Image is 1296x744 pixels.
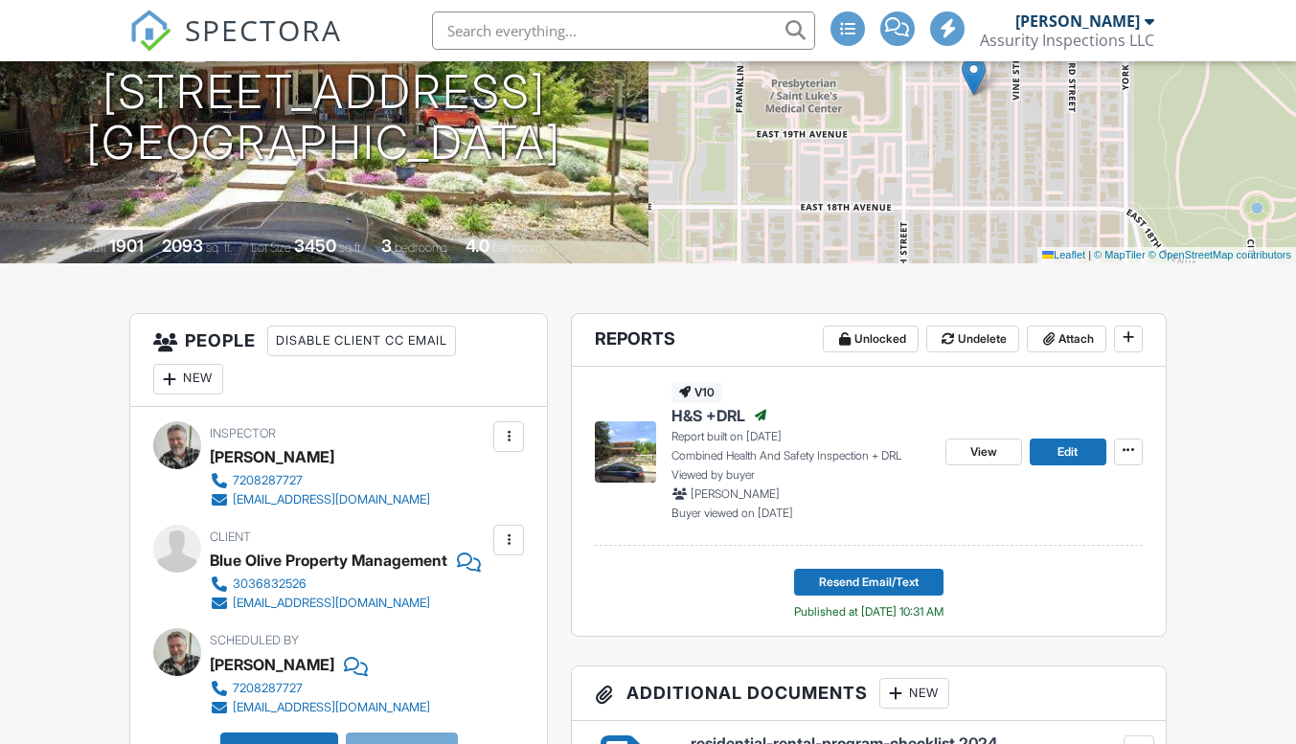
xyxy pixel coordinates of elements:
[210,633,299,647] span: Scheduled By
[210,679,430,698] a: 7208287727
[267,326,456,356] div: Disable Client CC Email
[1148,249,1291,260] a: © OpenStreetMap contributors
[233,700,430,715] div: [EMAIL_ADDRESS][DOMAIN_NAME]
[879,678,949,709] div: New
[162,236,203,256] div: 2093
[129,26,342,66] a: SPECTORA
[233,492,430,507] div: [EMAIL_ADDRESS][DOMAIN_NAME]
[233,596,430,611] div: [EMAIL_ADDRESS][DOMAIN_NAME]
[130,314,547,407] h3: People
[432,11,815,50] input: Search everything...
[251,240,291,255] span: Lot Size
[85,240,106,255] span: Built
[294,236,336,256] div: 3450
[962,56,986,96] img: Marker
[109,236,144,256] div: 1901
[395,240,447,255] span: bedrooms
[206,240,233,255] span: sq. ft.
[210,594,466,613] a: [EMAIL_ADDRESS][DOMAIN_NAME]
[980,31,1154,50] div: Assurity Inspections LLC
[233,576,307,592] div: 3036832526
[210,575,466,594] a: 3036832526
[210,698,430,717] a: [EMAIL_ADDRESS][DOMAIN_NAME]
[492,240,547,255] span: bathrooms
[1042,249,1085,260] a: Leaflet
[210,650,334,679] div: [PERSON_NAME]
[210,530,251,544] span: Client
[210,490,430,509] a: [EMAIL_ADDRESS][DOMAIN_NAME]
[381,236,392,256] div: 3
[233,681,303,696] div: 7208287727
[339,240,363,255] span: sq.ft.
[210,442,334,471] div: [PERSON_NAME]
[153,364,223,395] div: New
[1088,249,1091,260] span: |
[572,666,1165,721] h3: Additional Documents
[86,67,561,169] h1: [STREET_ADDRESS] [GEOGRAPHIC_DATA]
[210,546,447,575] div: Blue Olive Property Management
[210,471,430,490] a: 7208287727
[185,10,342,50] span: SPECTORA
[233,473,303,488] div: 7208287727
[1094,249,1146,260] a: © MapTiler
[1015,11,1140,31] div: [PERSON_NAME]
[129,10,171,52] img: The Best Home Inspection Software - Spectora
[210,426,276,440] span: Inspector
[466,236,489,256] div: 4.0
